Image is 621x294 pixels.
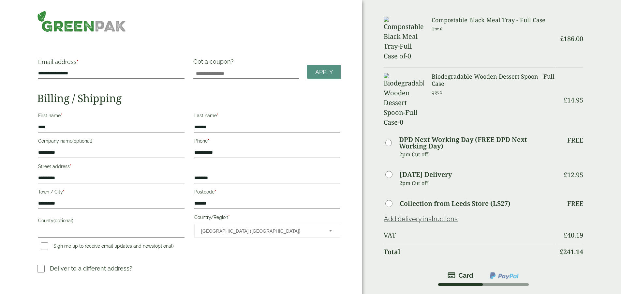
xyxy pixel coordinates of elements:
abbr: required [228,215,230,220]
p: Deliver to a different address? [50,264,132,273]
label: Street address [38,162,184,173]
h3: Biodegradable Wooden Dessert Spoon - Full Case [432,73,555,87]
span: £ [560,34,564,43]
img: ppcp-gateway.png [489,271,519,280]
input: Sign me up to receive email updates and news(optional) [41,242,48,250]
label: Email address [38,59,184,68]
span: (optional) [53,218,73,223]
bdi: 12.95 [564,170,583,179]
label: Town / City [38,187,184,198]
abbr: required [214,189,216,194]
label: DPD Next Working Day (FREE DPD Next Working Day) [399,136,555,149]
small: Qty: 6 [432,26,442,31]
th: Total [384,244,555,260]
label: First name [38,111,184,122]
label: Country/Region [194,213,340,224]
label: Got a coupon? [193,58,236,68]
span: Apply [315,69,333,76]
th: VAT [384,227,555,243]
abbr: required [61,113,62,118]
abbr: required [70,164,71,169]
span: (optional) [154,243,174,249]
bdi: 14.95 [564,96,583,104]
h3: Compostable Black Meal Tray - Full Case [432,17,555,24]
span: £ [560,247,563,256]
a: Add delivery instructions [384,215,458,223]
span: £ [564,170,567,179]
label: Sign me up to receive email updates and news [38,243,176,251]
abbr: required [208,138,209,144]
img: Compostable Black Meal Tray-Full Case of-0 [384,17,423,61]
label: Collection from Leeds Store (LS27) [400,200,510,207]
label: [DATE] Delivery [400,171,452,178]
img: stripe.png [448,271,473,279]
bdi: 241.14 [560,247,583,256]
p: Free [567,136,583,144]
label: Company name [38,136,184,147]
span: £ [564,96,567,104]
h2: Billing / Shipping [37,92,341,104]
p: 2pm Cut off [399,149,555,159]
span: £ [564,231,567,240]
p: Free [567,200,583,208]
small: Qty: 1 [432,90,442,95]
label: Postcode [194,187,340,198]
abbr: required [217,113,218,118]
a: Apply [307,65,341,79]
label: Last name [194,111,340,122]
label: Phone [194,136,340,147]
p: 2pm Cut off [399,178,555,188]
label: County [38,216,184,227]
abbr: required [63,189,65,194]
span: (optional) [72,138,92,144]
bdi: 40.19 [564,231,583,240]
span: Country/Region [194,224,340,238]
bdi: 186.00 [560,34,583,43]
abbr: required [77,58,79,65]
img: Biodegradable Wooden Dessert Spoon-Full Case-0 [384,73,423,127]
img: GreenPak Supplies [37,10,126,32]
span: United Kingdom (UK) [201,224,320,238]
